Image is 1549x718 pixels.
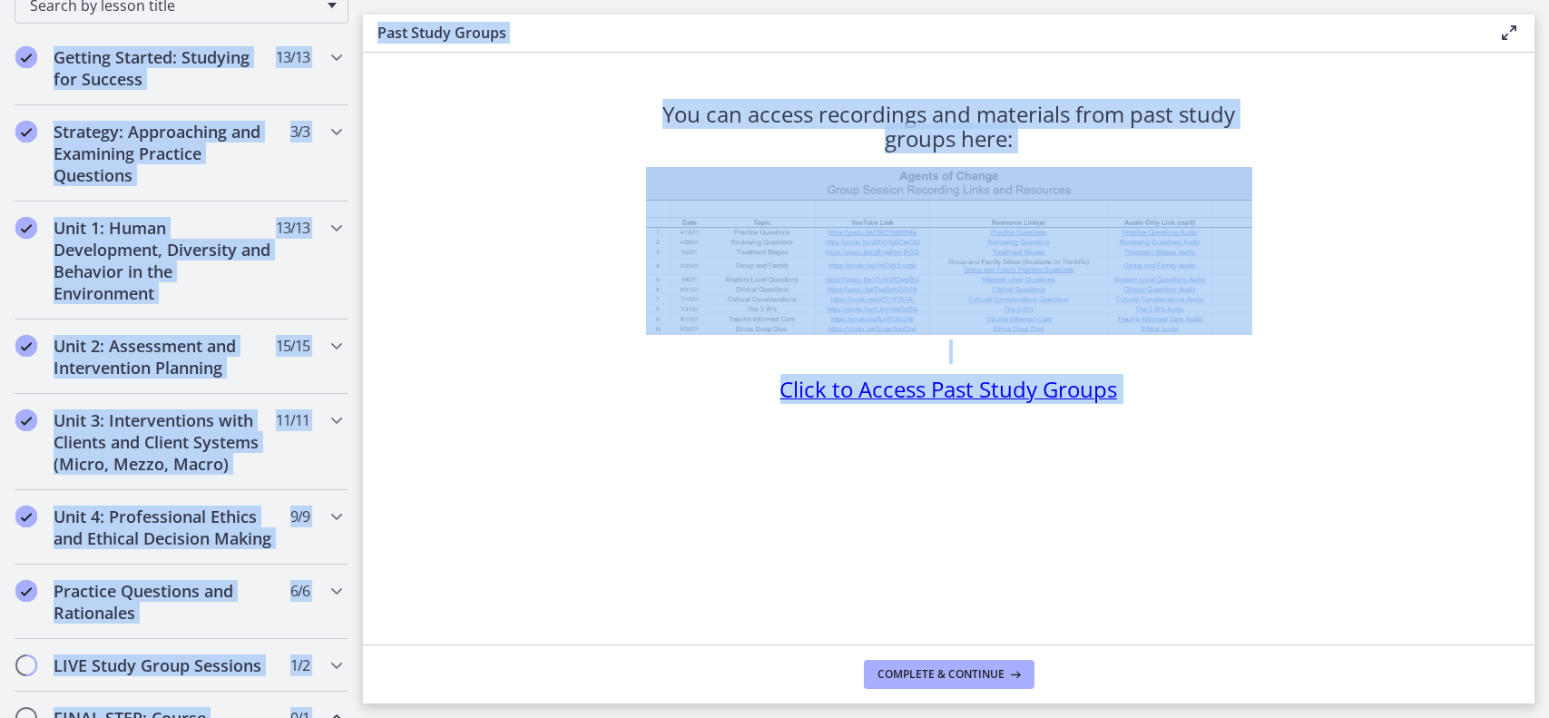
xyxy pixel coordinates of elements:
[54,46,275,90] h2: Getting Started: Studying for Success
[54,335,275,379] h2: Unit 2: Assessment and Intervention Planning
[54,580,275,624] h2: Practice Questions and Rationales
[780,374,1118,404] span: Click to Access Past Study Groups
[15,121,37,143] i: Completed
[290,121,309,143] span: 3 / 3
[646,167,1252,335] img: Screen_Shot_2021-09-09_at_8.18.20_PM.png
[15,335,37,357] i: Completed
[276,46,309,68] span: 13 / 13
[54,121,275,186] h2: Strategy: Approaching and Examining Practice Questions
[864,660,1034,689] button: Complete & continue
[15,217,37,239] i: Completed
[780,382,1118,402] a: Click to Access Past Study Groups
[54,506,275,549] h2: Unit 4: Professional Ethics and Ethical Decision Making
[290,580,309,602] span: 6 / 6
[290,506,309,527] span: 9 / 9
[15,506,37,527] i: Completed
[276,217,309,239] span: 13 / 13
[54,654,275,676] h2: LIVE Study Group Sessions
[662,99,1235,153] span: You can access recordings and materials from past study groups here:
[276,335,309,357] span: 15 / 15
[15,46,37,68] i: Completed
[290,654,309,676] span: 1 / 2
[15,409,37,431] i: Completed
[15,580,37,602] i: Completed
[54,409,275,475] h2: Unit 3: Interventions with Clients and Client Systems (Micro, Mezzo, Macro)
[878,667,1005,682] span: Complete & continue
[377,22,1469,44] h3: Past Study Groups
[54,217,275,304] h2: Unit 1: Human Development, Diversity and Behavior in the Environment
[276,409,309,431] span: 11 / 11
